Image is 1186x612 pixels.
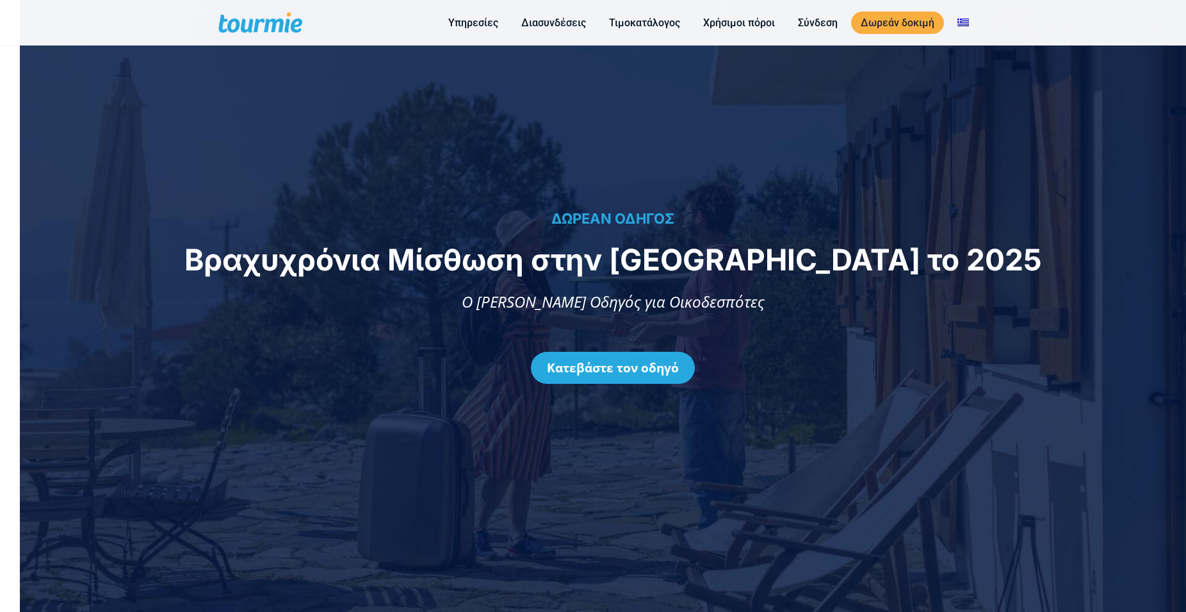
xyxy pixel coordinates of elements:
a: Σύνδεση [788,15,847,31]
a: Υπηρεσίες [439,15,508,31]
a: Τιμοκατάλογος [599,15,690,31]
a: Κατεβάστε τον οδηγό [531,352,695,384]
span: ΔΩΡΕΑΝ ΟΔΗΓΟΣ [551,210,675,227]
a: Χρήσιμοι πόροι [694,15,784,31]
a: Αλλαγή σε [948,15,979,31]
span: Βραχυχρόνια Μίσθωση στην [GEOGRAPHIC_DATA] το 2025 [184,242,1042,277]
a: Δωρεάν δοκιμή [851,12,944,34]
a: Διασυνδέσεις [512,15,596,31]
span: Ο [PERSON_NAME] Οδηγός για Οικοδεσπότες [462,291,765,312]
